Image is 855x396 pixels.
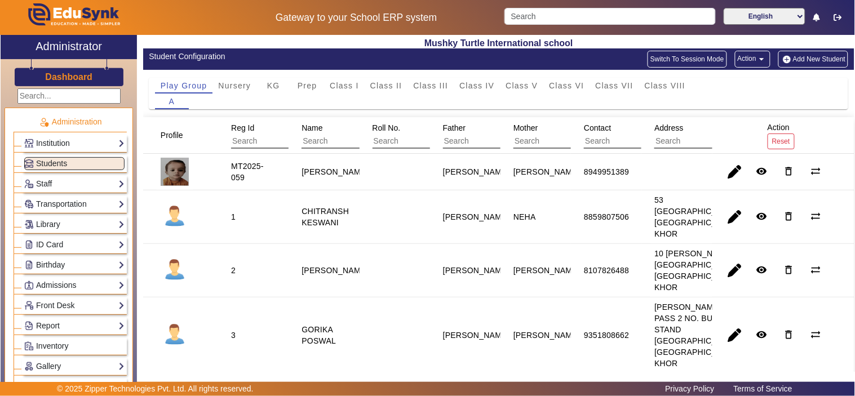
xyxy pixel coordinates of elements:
button: Switch To Session Mode [648,51,727,68]
mat-icon: remove_red_eye [756,166,768,177]
span: Father [443,123,466,132]
div: Name [298,118,417,153]
staff-with-status: [PERSON_NAME] [302,266,368,275]
mat-icon: delete_outline [783,264,795,275]
img: 1e6a7432-eec3-4f5f-b620-ecdb046e52cc [161,158,189,186]
p: Administration [14,116,127,128]
a: Dashboard [45,71,93,83]
div: [PERSON_NAME] KE PASS 2 NO. BUS STAND [GEOGRAPHIC_DATA] [GEOGRAPHIC_DATA] KHOR [654,301,739,369]
span: Reg Id [231,123,254,132]
span: KG [267,82,280,90]
span: Roll No. [373,123,401,132]
div: 53 [GEOGRAPHIC_DATA] [GEOGRAPHIC_DATA] KHOR [654,194,739,239]
a: Students [24,157,125,170]
mat-icon: sync_alt [810,211,822,222]
mat-icon: sync_alt [810,264,822,275]
span: Nursery [218,82,251,90]
div: Reg Id [227,118,346,153]
input: Search [373,134,473,149]
mat-icon: remove_red_eye [756,264,768,275]
div: [PERSON_NAME] [513,166,580,177]
img: Administration.png [39,117,49,127]
div: Father [439,118,558,153]
span: Contact [584,123,611,132]
span: Mother [513,123,538,132]
div: MT2025-059 [231,161,276,183]
mat-icon: delete_outline [783,166,795,177]
div: Contact [580,118,699,153]
span: Inventory [36,341,69,350]
h3: Dashboard [45,72,92,82]
div: Action [764,117,799,153]
input: Search [443,134,544,149]
div: 8949951389 [584,166,629,177]
span: Play Group [161,82,207,90]
h5: Gateway to your School ERP system [220,12,493,24]
div: 8107826488 [584,265,629,276]
a: Privacy Policy [660,381,720,396]
img: Inventory.png [25,342,33,350]
button: Action [735,51,770,68]
a: Administrator [1,35,137,59]
div: Student Configuration [149,51,493,63]
mat-icon: sync_alt [810,329,822,340]
div: NEHA [513,211,536,223]
div: [PERSON_NAME] [443,330,510,341]
span: Class I [330,82,359,90]
input: Search [302,134,402,149]
div: [PERSON_NAME] [443,265,510,276]
div: 9351808662 [584,330,629,341]
div: 10 [PERSON_NAME][GEOGRAPHIC_DATA] [GEOGRAPHIC_DATA] KHOR [654,248,739,293]
button: Add New Student [778,51,848,68]
span: Class II [370,82,402,90]
div: 2 [231,265,236,276]
input: Search [513,134,614,149]
span: Class VI [549,82,584,90]
mat-icon: delete_outline [783,329,795,340]
img: profile.png [161,256,189,284]
input: Search [654,134,755,149]
span: Profile [161,131,183,140]
div: [PERSON_NAME] [513,265,580,276]
span: Class VIII [645,82,685,90]
span: Students [36,159,67,168]
span: Prep [298,82,317,90]
div: 1 [231,211,236,223]
img: profile.png [161,203,189,231]
div: 8859807506 [584,211,629,223]
div: [PERSON_NAME] [513,330,580,341]
div: Profile [157,125,197,145]
h2: Administrator [36,39,102,53]
span: Class VII [596,82,634,90]
span: Name [302,123,322,132]
mat-icon: sync_alt [810,166,822,177]
input: Search [231,134,332,149]
div: 3 [231,330,236,341]
mat-icon: delete_outline [783,211,795,222]
img: add-new-student.png [781,55,793,64]
mat-icon: arrow_drop_down [756,54,768,65]
mat-icon: remove_red_eye [756,211,768,222]
span: A [169,97,175,105]
mat-icon: remove_red_eye [756,329,768,340]
img: Students.png [25,159,33,168]
input: Search... [17,88,121,104]
a: Inventory [24,340,125,353]
img: profile.png [161,321,189,349]
div: Roll No. [369,118,488,153]
p: © 2025 Zipper Technologies Pvt. Ltd. All rights reserved. [57,383,254,395]
div: [PERSON_NAME] [443,166,510,177]
span: Address [654,123,683,132]
button: Reset [768,134,795,149]
staff-with-status: CHITRANSH KESWANI [302,207,349,227]
staff-with-status: GORIKA POSWAL [302,325,336,345]
div: Address [650,118,769,153]
span: Class III [413,82,448,90]
input: Search [584,134,685,149]
div: Mother [510,118,628,153]
h2: Mushky Turtle International school [143,38,854,48]
staff-with-status: [PERSON_NAME] [302,167,368,176]
a: Terms of Service [728,381,798,396]
span: Class IV [459,82,494,90]
span: Class V [506,82,538,90]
